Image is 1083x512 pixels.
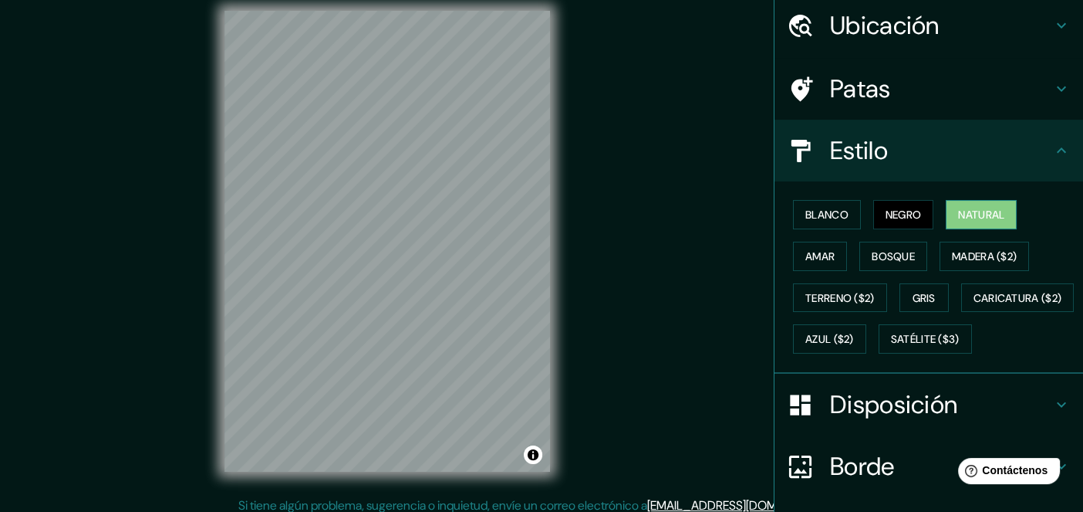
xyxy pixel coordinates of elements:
[774,120,1083,181] div: Estilo
[940,242,1029,271] button: Madera ($2)
[886,208,922,222] font: Negro
[830,450,895,483] font: Borde
[830,9,940,42] font: Ubicación
[774,58,1083,120] div: Patas
[524,446,542,464] button: Activar o desactivar atribución
[879,324,972,354] button: Satélite ($3)
[873,200,934,229] button: Negro
[793,242,847,271] button: Amar
[793,200,861,229] button: Blanco
[774,374,1083,436] div: Disposición
[913,291,936,305] font: Gris
[958,208,1004,222] font: Natural
[859,242,927,271] button: Bosque
[224,11,550,472] canvas: Mapa
[774,436,1083,497] div: Borde
[946,200,1017,229] button: Natural
[830,134,888,167] font: Estilo
[805,208,849,222] font: Blanco
[961,283,1075,313] button: Caricatura ($2)
[805,249,835,263] font: Amar
[973,291,1062,305] font: Caricatura ($2)
[793,324,866,354] button: Azul ($2)
[830,388,957,421] font: Disposición
[946,452,1066,495] iframe: Lanzador de widgets de ayuda
[891,333,960,347] font: Satélite ($3)
[952,249,1017,263] font: Madera ($2)
[805,291,875,305] font: Terreno ($2)
[830,73,891,105] font: Patas
[899,283,949,313] button: Gris
[805,333,854,347] font: Azul ($2)
[793,283,887,313] button: Terreno ($2)
[872,249,915,263] font: Bosque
